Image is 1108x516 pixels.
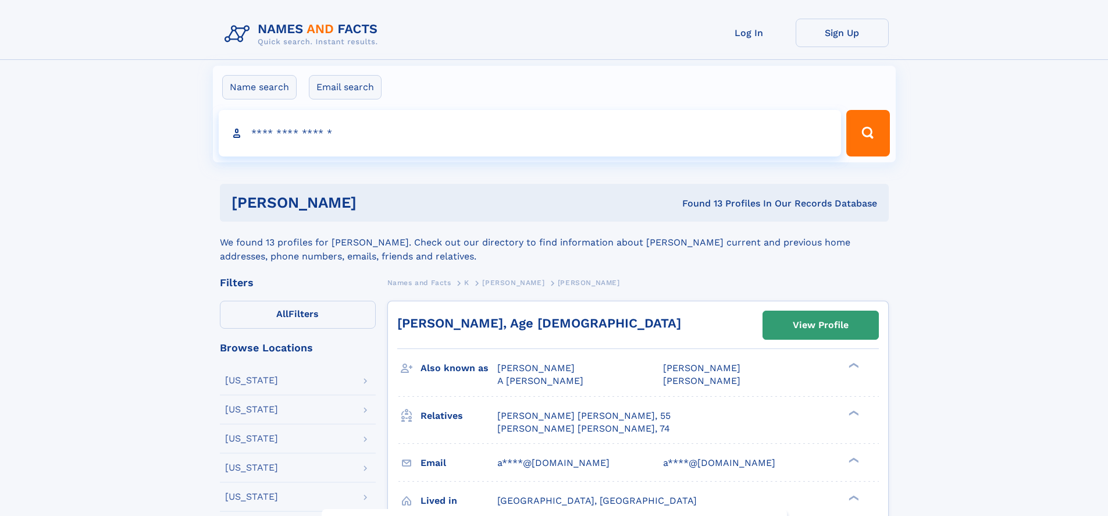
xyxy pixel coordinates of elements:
[846,494,860,501] div: ❯
[225,463,278,472] div: [US_STATE]
[387,275,451,290] a: Names and Facts
[222,75,297,99] label: Name search
[220,301,376,329] label: Filters
[846,362,860,369] div: ❯
[558,279,620,287] span: [PERSON_NAME]
[497,410,671,422] a: [PERSON_NAME] [PERSON_NAME], 55
[497,422,670,435] a: [PERSON_NAME] [PERSON_NAME], 74
[220,343,376,353] div: Browse Locations
[421,406,497,426] h3: Relatives
[663,362,740,373] span: [PERSON_NAME]
[497,362,575,373] span: [PERSON_NAME]
[519,197,877,210] div: Found 13 Profiles In Our Records Database
[225,376,278,385] div: [US_STATE]
[231,195,519,210] h1: [PERSON_NAME]
[763,311,878,339] a: View Profile
[497,375,583,386] span: A [PERSON_NAME]
[464,275,469,290] a: K
[421,453,497,473] h3: Email
[220,222,889,264] div: We found 13 profiles for [PERSON_NAME]. Check out our directory to find information about [PERSON...
[421,491,497,511] h3: Lived in
[846,110,889,156] button: Search Button
[225,405,278,414] div: [US_STATE]
[482,279,544,287] span: [PERSON_NAME]
[482,275,544,290] a: [PERSON_NAME]
[397,316,681,330] a: [PERSON_NAME], Age [DEMOGRAPHIC_DATA]
[220,19,387,50] img: Logo Names and Facts
[225,434,278,443] div: [US_STATE]
[846,409,860,417] div: ❯
[464,279,469,287] span: K
[846,456,860,464] div: ❯
[497,495,697,506] span: [GEOGRAPHIC_DATA], [GEOGRAPHIC_DATA]
[703,19,796,47] a: Log In
[793,312,849,339] div: View Profile
[663,375,740,386] span: [PERSON_NAME]
[219,110,842,156] input: search input
[276,308,288,319] span: All
[796,19,889,47] a: Sign Up
[220,277,376,288] div: Filters
[421,358,497,378] h3: Also known as
[225,492,278,501] div: [US_STATE]
[309,75,382,99] label: Email search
